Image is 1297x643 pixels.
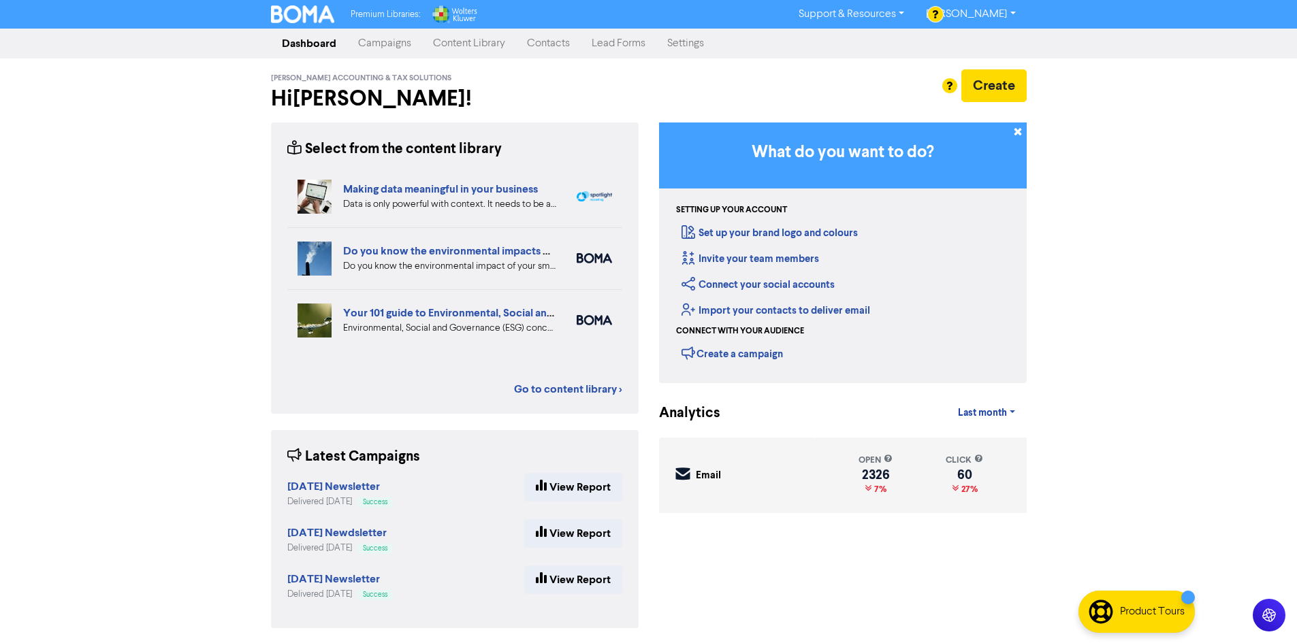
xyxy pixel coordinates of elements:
div: Data is only powerful with context. It needs to be accurate and organised and you need to be clea... [343,197,556,212]
div: Connect with your audience [676,325,804,337]
a: Go to content library > [514,381,622,397]
img: boma [577,253,612,263]
a: Do you know the environmental impacts of your business? [343,244,627,258]
div: Select from the content library [287,139,502,160]
a: Import your contacts to deliver email [682,304,870,317]
a: Connect your social accounts [682,278,835,291]
a: View Report [524,519,622,548]
div: click [946,454,983,467]
div: Environmental, Social and Governance (ESG) concerns are a vital part of running a business. Our 1... [343,321,556,335]
div: 60 [946,469,983,480]
a: Last month [947,399,1026,427]
div: Delivered [DATE] [287,495,393,508]
div: Latest Campaigns [287,446,420,467]
span: [PERSON_NAME] Accounting & Tax Solutions [271,73,451,83]
span: Last month [958,407,1007,419]
h3: What do you want to do? [679,143,1006,163]
a: Invite your team members [682,252,819,265]
a: Dashboard [271,30,347,57]
h2: Hi [PERSON_NAME] ! [271,86,639,112]
a: Contacts [516,30,581,57]
a: Settings [656,30,715,57]
a: [DATE] Newsletter [287,574,380,585]
div: open [859,454,893,467]
img: boma [577,315,612,325]
a: Set up your brand logo and colours [682,227,858,240]
span: 7% [871,484,886,495]
a: Support & Resources [788,3,915,25]
strong: [DATE] Newsletter [287,480,380,493]
button: Create [961,69,1027,102]
span: Premium Libraries: [351,10,420,19]
div: Do you know the environmental impact of your small business? We highlight four ways you can under... [343,259,556,274]
img: spotlight [577,191,612,202]
span: Success [363,499,387,506]
a: [DATE] Newsletter [287,482,380,493]
a: Making data meaningful in your business [343,182,538,196]
div: Delivered [DATE] [287,588,393,601]
strong: [DATE] Newsletter [287,572,380,586]
a: Your 101 guide to Environmental, Social and Governance (ESG) [343,306,645,320]
a: Content Library [422,30,516,57]
span: Success [363,591,387,598]
a: [DATE] Newdsletter [287,528,387,539]
div: Create a campaign [682,343,783,363]
div: Email [696,468,721,484]
img: Wolters Kluwer [431,5,477,23]
a: Lead Forms [581,30,656,57]
div: Setting up your account [676,204,787,216]
span: Success [363,545,387,552]
a: View Report [524,565,622,594]
img: BOMA Logo [271,5,335,23]
div: Delivered [DATE] [287,542,393,555]
iframe: Chat Widget [1229,578,1297,643]
a: View Report [524,473,622,501]
div: 2326 [859,469,893,480]
strong: [DATE] Newdsletter [287,526,387,540]
div: Analytics [659,403,703,424]
div: Getting Started in BOMA [659,122,1027,383]
a: [PERSON_NAME] [915,3,1026,25]
span: 27% [959,484,978,495]
a: Campaigns [347,30,422,57]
